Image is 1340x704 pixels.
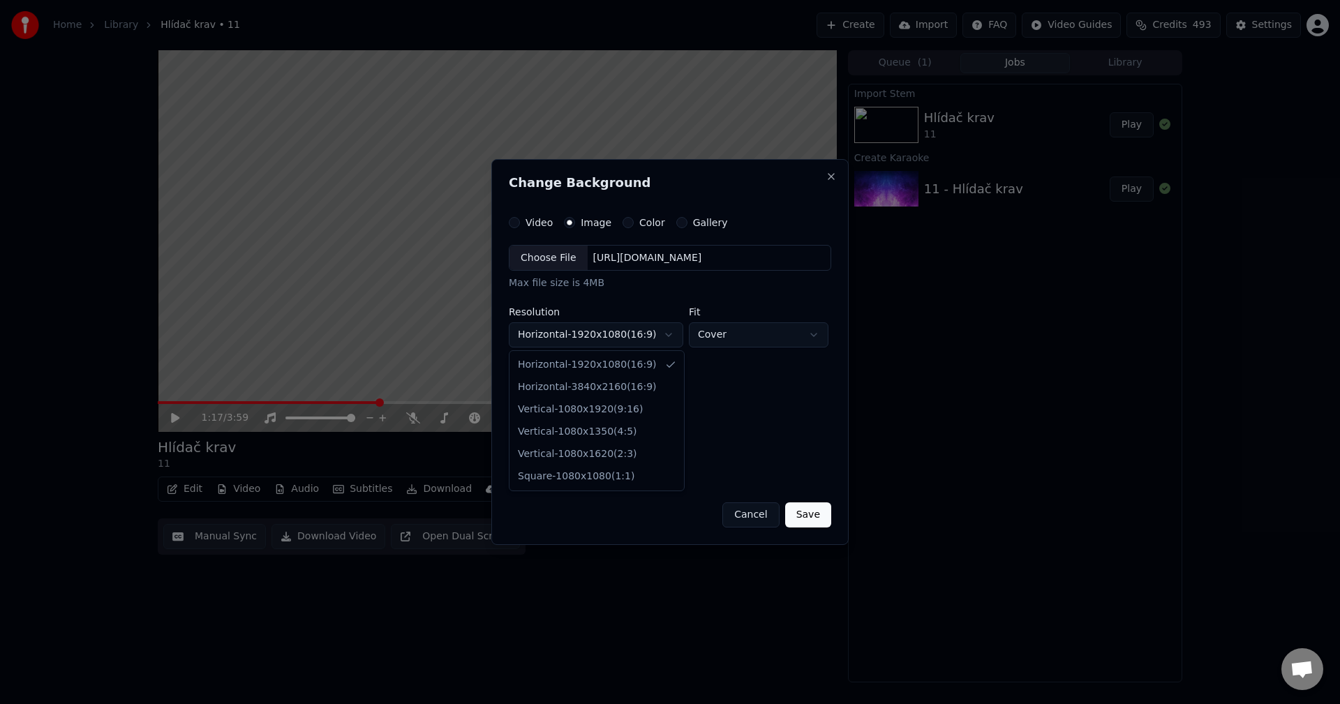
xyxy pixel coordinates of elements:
div: Horizontal - 1920 x 1080 ( 16 : 9 ) [518,358,657,372]
div: Vertical - 1080 x 1350 ( 4 : 5 ) [518,425,637,439]
div: Vertical - 1080 x 1620 ( 2 : 3 ) [518,447,637,461]
div: Square - 1080 x 1080 ( 1 : 1 ) [518,470,634,484]
div: Vertical - 1080 x 1920 ( 9 : 16 ) [518,403,643,417]
div: Horizontal - 3840 x 2160 ( 16 : 9 ) [518,380,657,394]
